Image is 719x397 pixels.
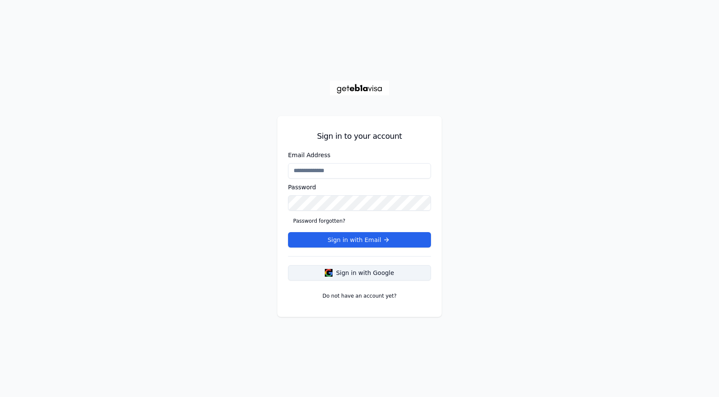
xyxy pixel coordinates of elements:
[317,130,402,142] h5: Sign in to your account
[288,265,431,281] button: Sign in with Google
[288,232,431,248] button: Sign in with Email
[288,214,351,228] a: Password forgotten?
[325,269,333,277] img: google logo
[317,289,401,303] a: Do not have an account yet?
[330,81,389,96] img: geteb1avisa logo
[288,184,316,191] label: Password
[336,269,394,277] span: Sign in with Google
[288,152,330,158] label: Email Address
[330,81,389,96] a: Home Page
